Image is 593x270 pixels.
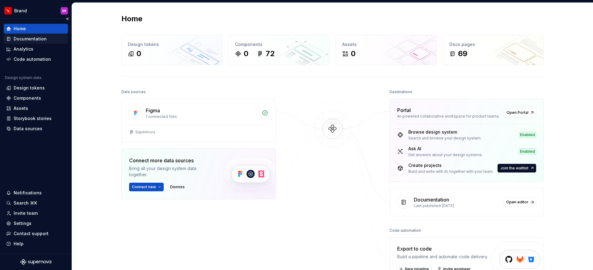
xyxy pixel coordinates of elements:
a: Open editor [503,198,536,206]
a: Docs pages69 [443,35,544,65]
div: Last published [DATE] [414,203,500,208]
a: Design tokens0 [121,35,222,65]
div: Destinations [389,88,412,96]
button: Connect new [129,183,164,191]
div: Data sources [14,126,42,132]
div: Connect more data sources [129,157,212,164]
a: Figma1 connected filesSupernova [121,99,276,142]
span: Connect new [132,185,156,189]
div: 1 connected files [146,114,258,119]
a: Code automation [4,54,68,64]
div: Browse design system [408,129,482,135]
div: SK [62,8,66,13]
div: Home [14,26,26,32]
div: Components [235,41,323,48]
span: Open editor [506,200,528,205]
a: Settings [4,218,68,228]
div: Data sources [121,88,146,96]
a: Assets0 [336,35,437,65]
div: Code automation [389,226,421,235]
div: Build a pipeline and automate code delivery. [397,254,488,260]
div: Components [14,95,41,101]
span: Dismiss [170,185,185,189]
div: Assets [14,105,28,111]
div: 0 [351,49,355,59]
div: Documentation [414,196,449,203]
div: 0 [244,49,248,59]
a: Open Portal [504,108,536,117]
button: Join the waitlist [498,164,536,172]
svg: Supernova Logo [20,259,51,265]
div: Notifications [14,190,42,196]
div: Documentation [14,36,47,42]
div: Build and write with AI, together with your team. [408,169,494,174]
button: Dismiss [167,183,187,191]
div: Brand [14,8,27,14]
div: Help [14,241,23,247]
div: Bring all your design system data together. [129,165,212,178]
a: Invite team [4,208,68,218]
span: Open Portal [507,110,528,115]
a: Storybook stories [4,114,68,123]
button: Contact support [4,229,68,239]
button: Help [4,239,68,249]
div: Invite team [14,210,38,216]
a: Components072 [229,35,330,65]
div: AI-powered collaborative workspace for product teams. [397,114,500,119]
div: Assets [342,41,430,48]
h2: Home [121,14,142,24]
div: Storybook stories [14,115,52,122]
button: Search ⌘K [4,198,68,208]
a: Design tokens [4,83,68,93]
div: Get answers about your design systems. [408,152,483,157]
div: Enabled [519,132,536,138]
img: 6b187050-a3ed-48aa-8485-808e17fcee26.png [4,7,12,15]
a: Home [4,24,68,34]
button: Collapse sidebar [63,15,72,23]
div: Portal [397,106,411,114]
a: Analytics [4,44,68,54]
div: Design system data [5,75,41,80]
div: Design tokens [14,85,45,91]
div: Figma [146,107,160,114]
a: Data sources [4,124,68,134]
a: Components [4,93,68,103]
a: Assets [4,103,68,113]
div: Design tokens [128,41,216,48]
div: Analytics [14,46,33,52]
span: Join the waitlist [500,166,528,171]
div: Search ⌘K [14,200,37,206]
div: Create projects [408,162,494,168]
div: Enabled [519,148,536,155]
button: BrandSK [1,4,70,17]
div: Contact support [14,231,48,237]
div: 0 [137,49,141,59]
div: 69 [458,49,467,59]
div: Ask AI [408,146,483,152]
div: Settings [14,220,32,226]
div: Export to code [397,245,488,252]
div: Docs pages [449,41,537,48]
div: Code automation [14,56,51,62]
div: Search and browse your design system. [408,136,482,141]
div: Supernova [135,130,155,135]
div: 72 [266,49,275,59]
button: Notifications [4,188,68,198]
a: Documentation [4,34,68,44]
